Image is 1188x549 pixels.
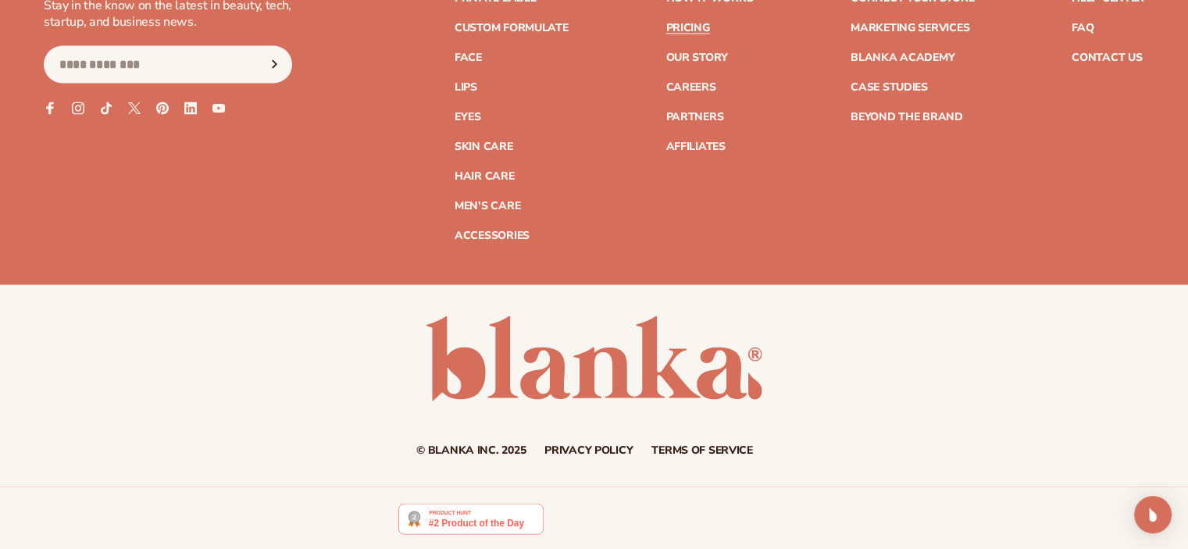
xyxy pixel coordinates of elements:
a: Skin Care [455,141,512,152]
a: Careers [665,82,715,93]
a: Face [455,52,482,63]
a: Marketing services [851,23,969,34]
a: Our Story [665,52,727,63]
a: Men's Care [455,201,520,212]
div: Open Intercom Messenger [1134,496,1172,533]
small: © Blanka Inc. 2025 [416,443,526,458]
a: Beyond the brand [851,112,963,123]
a: Case Studies [851,82,928,93]
a: Blanka Academy [851,52,954,63]
a: FAQ [1072,23,1093,34]
a: Affiliates [665,141,725,152]
a: Accessories [455,230,530,241]
a: Eyes [455,112,481,123]
a: Pricing [665,23,709,34]
a: Hair Care [455,171,514,182]
a: Contact Us [1072,52,1142,63]
a: Partners [665,112,723,123]
img: Blanka - Start a beauty or cosmetic line in under 5 minutes | Product Hunt [398,504,543,535]
iframe: Customer reviews powered by Trustpilot [555,503,790,544]
a: Privacy policy [544,445,633,456]
button: Subscribe [257,46,291,84]
a: Terms of service [651,445,753,456]
a: Lips [455,82,477,93]
a: Custom formulate [455,23,569,34]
